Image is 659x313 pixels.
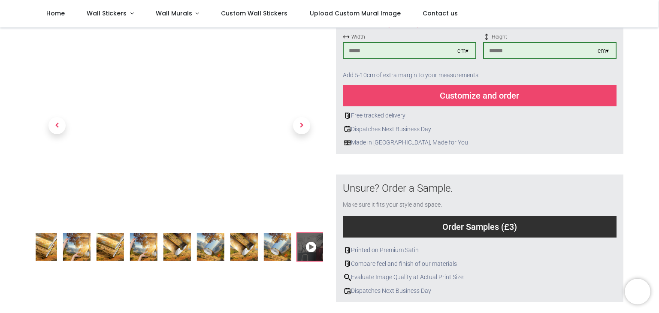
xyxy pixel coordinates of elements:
[625,279,650,304] iframe: Brevo live chat
[230,233,258,261] img: Extra product image
[30,233,57,261] img: Extra product image
[293,117,310,135] span: Next
[264,233,291,261] img: Extra product image
[343,138,617,147] div: Made in [GEOGRAPHIC_DATA], Made for You
[221,9,287,18] span: Custom Wall Stickers
[423,9,458,18] span: Contact us
[343,287,617,295] div: Dispatches Next Business Day
[87,9,127,18] span: Wall Stickers
[197,233,224,261] img: Extra product image
[344,139,351,146] img: uk
[343,246,617,255] div: Printed on Premium Satin
[483,33,617,41] span: Height
[598,47,609,55] div: cm ▾
[343,201,617,209] div: Make sure it fits your style and space.
[46,9,65,18] span: Home
[97,233,124,261] img: Extra product image
[343,111,617,120] div: Free tracked delivery
[343,33,476,41] span: Width
[36,59,79,193] a: Previous
[280,59,323,193] a: Next
[130,233,157,261] img: Extra product image
[457,47,469,55] div: cm ▾
[48,117,66,135] span: Previous
[343,181,617,196] div: Unsure? Order a Sample.
[343,66,617,85] div: Add 5-10cm of extra margin to your measurements.
[163,233,191,261] img: Extra product image
[310,9,401,18] span: Upload Custom Mural Image
[343,260,617,268] div: Compare feel and finish of our materials
[343,125,617,134] div: Dispatches Next Business Day
[156,9,192,18] span: Wall Murals
[343,216,617,238] div: Order Samples (£3)
[343,273,617,282] div: Evaluate Image Quality at Actual Print Size
[63,233,91,261] img: Extra product image
[343,85,617,106] div: Customize and order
